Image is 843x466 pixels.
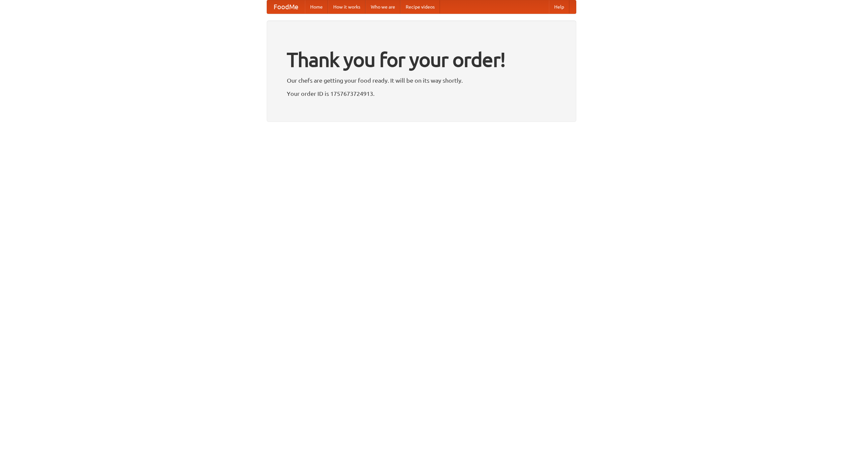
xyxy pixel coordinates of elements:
a: Home [305,0,328,14]
a: Recipe videos [400,0,440,14]
a: FoodMe [267,0,305,14]
a: Help [549,0,569,14]
p: Your order ID is 1757673724913. [287,89,556,98]
a: How it works [328,0,366,14]
p: Our chefs are getting your food ready. It will be on its way shortly. [287,75,556,85]
a: Who we are [366,0,400,14]
h1: Thank you for your order! [287,44,556,75]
